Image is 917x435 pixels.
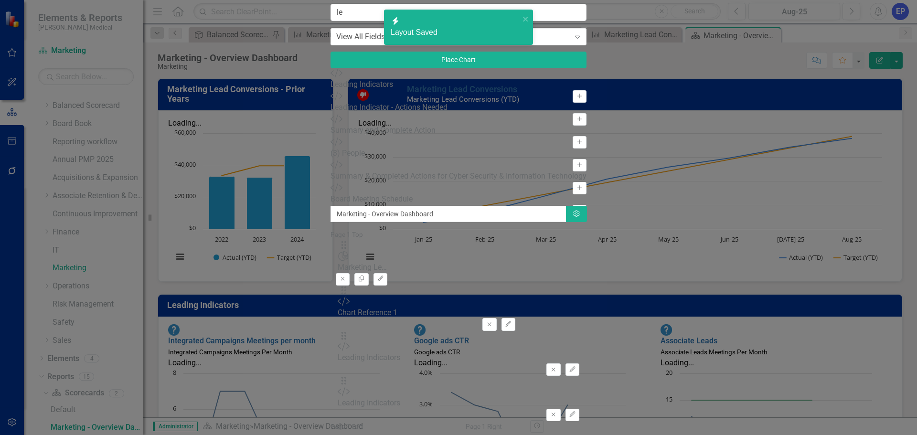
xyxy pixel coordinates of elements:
[522,13,529,24] button: close
[331,79,586,90] div: Leading Indicators
[331,194,586,205] div: Board Meeting Schedule
[331,148,586,159] div: (3) People
[338,308,515,318] div: Chart Reference 1
[336,32,385,42] div: View All Fields
[466,423,501,430] small: Page 1 Right
[331,52,586,68] button: Place Chart
[331,231,363,238] small: Page 1 Top
[338,398,579,409] div: Leading Indicators
[338,262,387,273] div: Marketing Lead Conversions - Prior Years
[331,102,586,113] div: Leading Indicator - Actions Needed
[331,171,586,182] div: Summary & Completed Actions for Cyber Security & Information Technology
[331,125,586,136] div: Summary and Complete Action
[331,206,567,222] input: Layout Name
[338,352,579,363] div: Leading Indicators
[331,423,363,430] small: Page 1 Left
[391,27,520,38] div: Layout Saved
[331,4,586,21] input: Filter List...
